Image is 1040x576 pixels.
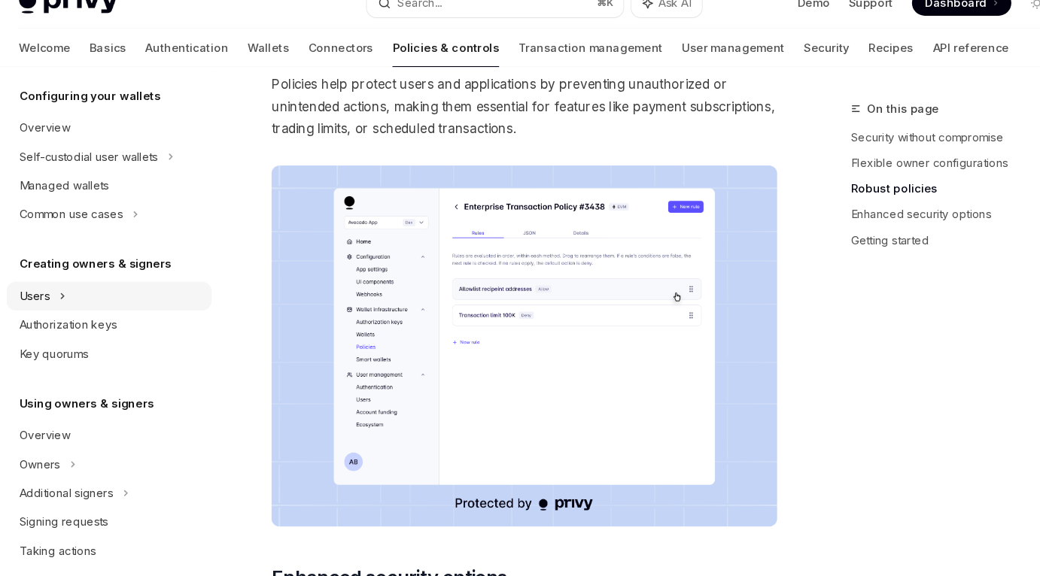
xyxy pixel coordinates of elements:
[817,211,1016,235] a: Enhanced security options
[36,186,120,205] div: Managed wallets
[817,138,1016,162] a: Security without compromise
[24,340,217,367] a: Key quorums
[36,159,166,177] div: Self-custodial user wallets
[874,12,968,36] a: Dashboard
[273,89,748,153] span: Policies help protect users and applications by preventing unauthorized or unintended actions, ma...
[36,475,124,493] div: Additional signers
[817,162,1016,186] a: Flexible owner configurations
[24,525,217,552] a: Taking actions
[251,48,290,84] a: Wallets
[363,11,604,38] button: Search...⌘K
[579,18,595,30] span: ⌘ K
[980,12,1004,36] button: Toggle dark mode
[767,17,797,32] a: Demo
[24,498,217,525] a: Signing requests
[36,102,169,120] h5: Configuring your wallets
[611,11,677,38] button: Ask AI
[834,48,876,84] a: Recipes
[637,17,667,32] span: Ask AI
[36,502,120,520] div: Signing requests
[24,182,217,209] a: Managed wallets
[391,15,433,33] div: Search...
[308,48,369,84] a: Connectors
[36,421,84,439] div: Overview
[36,290,65,308] div: Users
[832,114,900,132] span: On this page
[273,177,748,516] img: images/Policies.png
[102,48,137,84] a: Basics
[505,48,640,84] a: Transaction management
[894,48,965,84] a: API reference
[24,128,217,155] a: Overview
[36,214,133,232] div: Common use cases
[155,48,233,84] a: Authentication
[817,186,1016,211] a: Robust policies
[36,48,84,84] a: Welcome
[273,552,494,576] span: Enhanced security options
[36,132,84,150] div: Overview
[36,344,101,362] div: Key quorums
[36,317,128,335] div: Authorization keys
[36,448,75,466] div: Owners
[36,14,129,35] img: light logo
[886,17,944,32] span: Dashboard
[817,235,1016,259] a: Getting started
[387,48,487,84] a: Policies & controls
[24,417,217,444] a: Overview
[815,17,856,32] a: Support
[24,313,217,340] a: Authorization keys
[773,48,816,84] a: Security
[658,48,755,84] a: User management
[36,260,179,278] h5: Creating owners & signers
[36,391,163,409] h5: Using owners & signers
[36,529,108,547] div: Taking actions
